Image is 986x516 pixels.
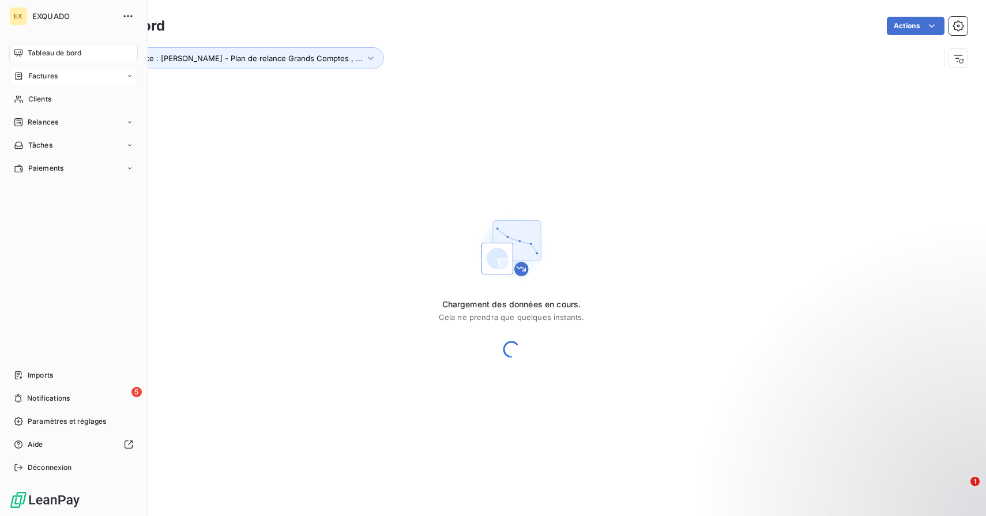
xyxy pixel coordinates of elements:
div: EX [9,7,28,25]
span: Paiements [28,163,63,174]
span: Cela ne prendra que quelques instants. [439,312,585,322]
button: Plan de relance : [PERSON_NAME] - Plan de relance Grands Comptes , ... [82,47,384,69]
span: Paramètres et réglages [28,416,106,427]
span: Déconnexion [28,462,72,473]
span: Relances [28,117,58,127]
span: Notifications [27,393,70,404]
iframe: Intercom live chat [947,477,974,504]
iframe: Intercom notifications message [755,404,986,485]
span: 1 [970,477,980,486]
span: Tableau de bord [28,48,81,58]
span: Clients [28,94,51,104]
span: EXQUADO [32,12,115,21]
button: Actions [887,17,944,35]
span: Chargement des données en cours. [439,299,585,310]
span: Imports [28,370,53,381]
span: Tâches [28,140,52,150]
span: Aide [28,439,43,450]
span: Plan de relance : [PERSON_NAME] - Plan de relance Grands Comptes , ... [99,54,363,63]
span: Factures [28,71,58,81]
img: Logo LeanPay [9,491,81,509]
a: Aide [9,435,138,454]
img: First time [475,211,548,285]
span: 5 [131,387,142,397]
